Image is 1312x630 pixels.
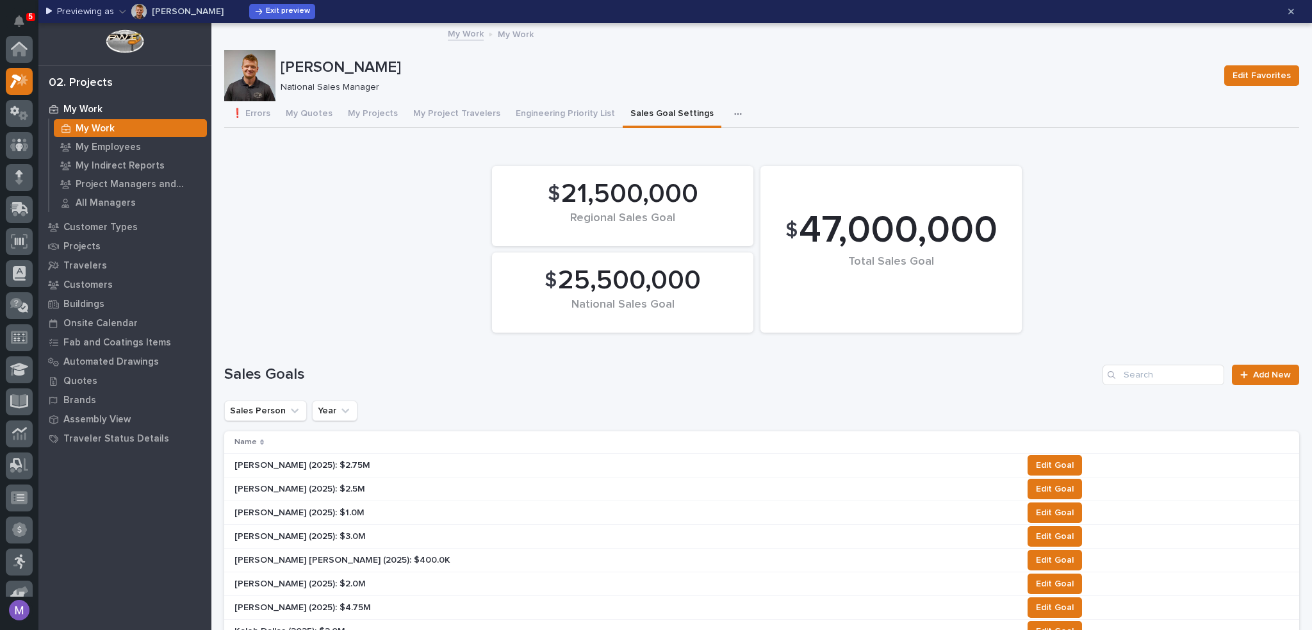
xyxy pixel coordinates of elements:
[38,275,211,294] a: Customers
[76,179,202,190] p: Project Managers and Engineers
[340,101,406,128] button: My Projects
[224,454,1299,477] tr: [PERSON_NAME] (2025): $2.75M[PERSON_NAME] (2025): $2.75M Edit Goal
[1232,365,1299,385] a: Add New
[224,501,1299,525] tr: [PERSON_NAME] (2025): $1.0M[PERSON_NAME] (2025): $1.0M Edit Goal
[406,101,508,128] button: My Project Travelers
[785,219,798,243] span: $
[561,178,698,210] span: 21,500,000
[38,294,211,313] a: Buildings
[63,318,138,329] p: Onsite Calendar
[508,101,623,128] button: Engineering Priority List
[49,119,211,137] a: My Work
[623,101,721,128] button: Sales Goal Settings
[234,600,373,613] p: [PERSON_NAME] (2025): $4.75M
[63,260,107,272] p: Travelers
[49,175,211,193] a: Project Managers and Engineers
[6,8,33,35] button: Notifications
[224,477,1299,501] tr: [PERSON_NAME] (2025): $2.5M[PERSON_NAME] (2025): $2.5M Edit Goal
[234,552,453,566] p: [PERSON_NAME] [PERSON_NAME] (2025): $400.0K
[1036,552,1074,568] span: Edit Goal
[1028,550,1082,570] button: Edit Goal
[119,1,224,22] button: Tyler Hartsough[PERSON_NAME]
[1103,365,1224,385] input: Search
[234,529,368,542] p: [PERSON_NAME] (2025): $3.0M
[498,26,534,40] p: My Work
[38,390,211,410] a: Brands
[548,182,560,206] span: $
[63,376,97,387] p: Quotes
[1271,588,1306,622] iframe: Open customer support
[1036,481,1074,497] span: Edit Goal
[1036,600,1074,615] span: Edit Goal
[63,299,104,310] p: Buildings
[49,76,113,90] div: 02. Projects
[1028,455,1082,476] button: Edit Goal
[38,352,211,371] a: Automated Drawings
[545,269,557,293] span: $
[63,222,138,233] p: Customer Types
[49,138,211,156] a: My Employees
[38,256,211,275] a: Travelers
[38,410,211,429] a: Assembly View
[224,596,1299,620] tr: [PERSON_NAME] (2025): $4.75M[PERSON_NAME] (2025): $4.75M Edit Goal
[224,365,1097,384] h1: Sales Goals
[224,549,1299,572] tr: [PERSON_NAME] [PERSON_NAME] (2025): $400.0K[PERSON_NAME] [PERSON_NAME] (2025): $400.0K Edit Goal
[1233,68,1291,83] span: Edit Favorites
[63,395,96,406] p: Brands
[1253,370,1291,379] span: Add New
[1028,574,1082,594] button: Edit Goal
[63,414,131,426] p: Assembly View
[76,142,141,153] p: My Employees
[49,156,211,174] a: My Indirect Reports
[49,194,211,211] a: All Managers
[63,279,113,291] p: Customers
[224,401,307,421] button: Sales Person
[16,15,33,36] div: Notifications5
[63,104,102,115] p: My Work
[558,265,701,297] span: 25,500,000
[38,429,211,448] a: Traveler Status Details
[1036,529,1074,544] span: Edit Goal
[38,313,211,333] a: Onsite Calendar
[312,401,357,421] button: Year
[224,525,1299,549] tr: [PERSON_NAME] (2025): $3.0M[PERSON_NAME] (2025): $3.0M Edit Goal
[63,356,159,368] p: Automated Drawings
[57,6,114,17] p: Previewing as
[1028,597,1082,618] button: Edit Goal
[448,26,484,40] a: My Work
[224,572,1299,596] tr: [PERSON_NAME] (2025): $2.0M[PERSON_NAME] (2025): $2.0M Edit Goal
[514,298,732,325] div: National Sales Goal
[234,576,368,590] p: [PERSON_NAME] (2025): $2.0M
[281,82,1209,93] p: National Sales Manager
[131,4,147,19] img: Tyler Hartsough
[234,481,368,495] p: [PERSON_NAME] (2025): $2.5M
[234,505,367,518] p: [PERSON_NAME] (2025): $1.0M
[514,211,732,238] div: Regional Sales Goal
[76,197,136,209] p: All Managers
[6,597,33,624] button: users-avatar
[38,371,211,390] a: Quotes
[266,6,310,17] span: Exit preview
[224,101,278,128] button: ❗ Errors
[63,433,169,445] p: Traveler Status Details
[63,337,171,349] p: Fab and Coatings Items
[63,241,101,253] p: Projects
[76,160,165,172] p: My Indirect Reports
[1036,576,1074,592] span: Edit Goal
[1028,526,1082,547] button: Edit Goal
[76,123,115,135] p: My Work
[234,458,373,471] p: [PERSON_NAME] (2025): $2.75M
[152,7,224,16] p: [PERSON_NAME]
[38,333,211,352] a: Fab and Coatings Items
[799,208,997,254] span: 47,000,000
[38,99,211,119] a: My Work
[278,101,340,128] button: My Quotes
[1224,65,1299,86] button: Edit Favorites
[1036,505,1074,520] span: Edit Goal
[1028,479,1082,499] button: Edit Goal
[38,236,211,256] a: Projects
[281,58,1214,77] p: [PERSON_NAME]
[1036,458,1074,473] span: Edit Goal
[782,255,1000,295] div: Total Sales Goal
